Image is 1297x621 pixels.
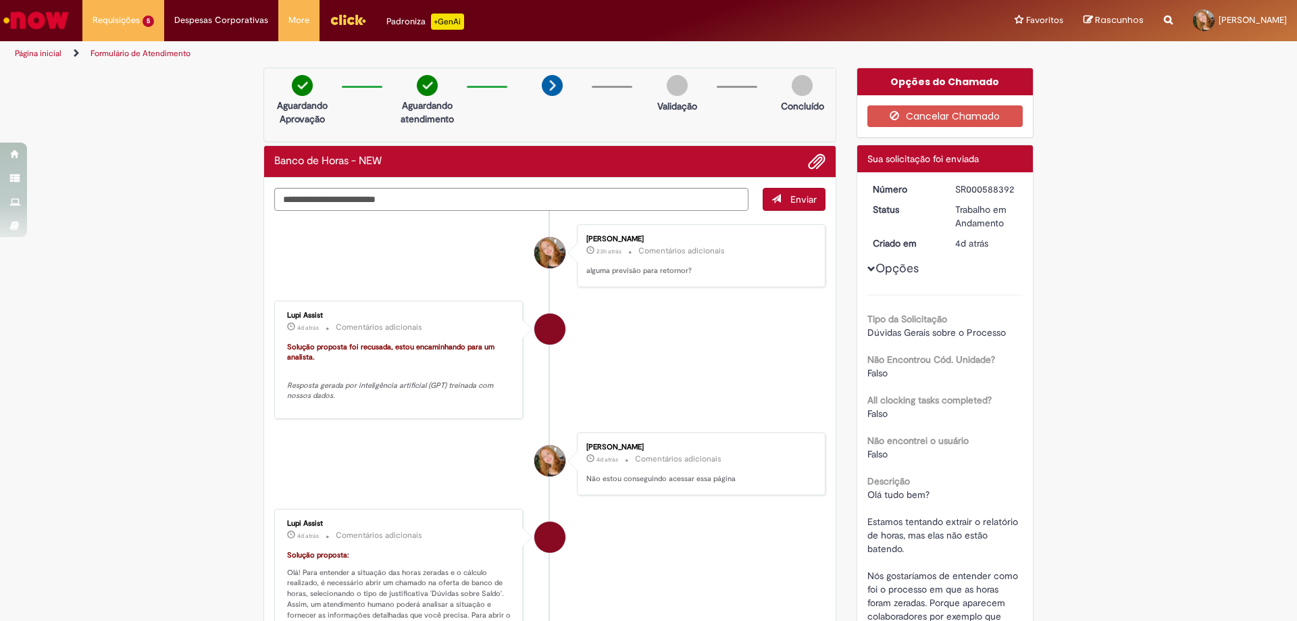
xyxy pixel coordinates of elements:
[596,247,621,255] time: 29/09/2025 08:44:53
[1095,14,1144,26] span: Rascunhos
[763,188,825,211] button: Enviar
[638,245,725,257] small: Comentários adicionais
[667,75,688,96] img: img-circle-grey.png
[867,105,1023,127] button: Cancelar Chamado
[287,380,495,401] em: Resposta gerada por inteligência artificial (GPT) treinada com nossos dados.
[1,7,71,34] img: ServiceNow
[867,407,888,420] span: Falso
[867,367,888,379] span: Falso
[274,188,748,211] textarea: Digite sua mensagem aqui...
[635,453,721,465] small: Comentários adicionais
[857,68,1034,95] div: Opções do Chamado
[534,314,565,345] div: Lupi Assist
[955,237,988,249] span: 4d atrás
[790,193,817,205] span: Enviar
[287,550,349,560] font: Solução proposta:
[955,237,1018,250] div: 26/09/2025 10:39:56
[867,326,1006,339] span: Dúvidas Gerais sobre o Processo
[534,522,565,553] div: Lupi Assist
[596,455,618,464] time: 26/09/2025 10:40:49
[274,155,382,168] h2: Banco de Horas - NEW Histórico de tíquete
[792,75,813,96] img: img-circle-grey.png
[93,14,140,27] span: Requisições
[586,474,811,485] p: Não estou conseguindo acessar essa página
[143,16,154,27] span: 5
[15,48,61,59] a: Página inicial
[270,99,335,126] p: Aguardando Aprovação
[542,75,563,96] img: arrow-next.png
[417,75,438,96] img: check-circle-green.png
[867,313,947,325] b: Tipo da Solicitação
[297,324,319,332] time: 26/09/2025 10:40:50
[91,48,190,59] a: Formulário de Atendimento
[534,445,565,476] div: Ana Paula Dos Santos Andrade
[1219,14,1287,26] span: [PERSON_NAME]
[586,443,811,451] div: [PERSON_NAME]
[863,182,946,196] dt: Número
[867,153,979,165] span: Sua solicitação foi enviada
[287,342,497,363] font: Solução proposta foi recusada, estou encaminhando para um analista.
[781,99,824,113] p: Concluído
[395,99,460,126] p: Aguardando atendimento
[336,322,422,333] small: Comentários adicionais
[955,237,988,249] time: 26/09/2025 10:39:56
[297,532,319,540] span: 4d atrás
[867,353,995,366] b: Não Encontrou Cód. Unidade?
[386,14,464,30] div: Padroniza
[955,203,1018,230] div: Trabalho em Andamento
[586,235,811,243] div: [PERSON_NAME]
[1084,14,1144,27] a: Rascunhos
[596,455,618,464] span: 4d atrás
[330,9,366,30] img: click_logo_yellow_360x200.png
[867,448,888,460] span: Falso
[297,532,319,540] time: 26/09/2025 10:40:04
[867,394,992,406] b: All clocking tasks completed?
[867,475,910,487] b: Descrição
[657,99,697,113] p: Validação
[10,41,855,66] ul: Trilhas de página
[297,324,319,332] span: 4d atrás
[863,203,946,216] dt: Status
[1026,14,1063,27] span: Favoritos
[955,182,1018,196] div: SR000588392
[174,14,268,27] span: Despesas Corporativas
[431,14,464,30] p: +GenAi
[288,14,309,27] span: More
[867,434,969,447] b: Não encontrei o usuário
[336,530,422,541] small: Comentários adicionais
[808,153,825,170] button: Adicionar anexos
[534,237,565,268] div: Ana Paula Dos Santos Andrade
[863,237,946,250] dt: Criado em
[596,247,621,255] span: 23h atrás
[287,520,512,528] div: Lupi Assist
[586,266,811,276] p: alguma previsão para retornor?
[287,312,512,320] div: Lupi Assist
[292,75,313,96] img: check-circle-green.png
